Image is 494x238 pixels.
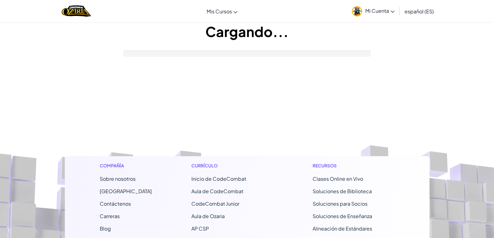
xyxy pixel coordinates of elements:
[191,213,225,219] a: Aula de Ozaria
[100,200,131,207] span: Contáctenos
[313,162,395,169] h1: Recursos
[100,213,120,219] a: Carreras
[62,5,91,17] img: Home
[313,225,372,232] a: Alineación de Estándares
[62,5,91,17] a: Ozaria by CodeCombat logo
[204,3,241,20] a: Mis Cursos
[313,213,372,219] a: Soluciones de Enseñanza
[352,6,362,16] img: avatar
[191,225,209,232] a: AP CSP
[313,175,363,182] a: Clases Online en Vivo
[191,175,246,182] span: Inicio de CodeCombat
[191,188,243,194] a: Aula de CodeCombat
[401,3,437,20] a: español (ES)
[100,175,136,182] a: Sobre nosotros
[313,200,367,207] a: Soluciones para Socios
[349,1,398,21] a: Mi Cuenta
[100,225,111,232] a: Blog
[313,188,372,194] a: Soluciones de Biblioteca
[365,7,395,14] span: Mi Cuenta
[207,8,232,15] span: Mis Cursos
[191,200,239,207] a: CodeCombat Junior
[100,162,152,169] h1: Compañía
[405,8,434,15] span: español (ES)
[100,188,152,194] a: [GEOGRAPHIC_DATA]
[191,162,273,169] h1: Currículo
